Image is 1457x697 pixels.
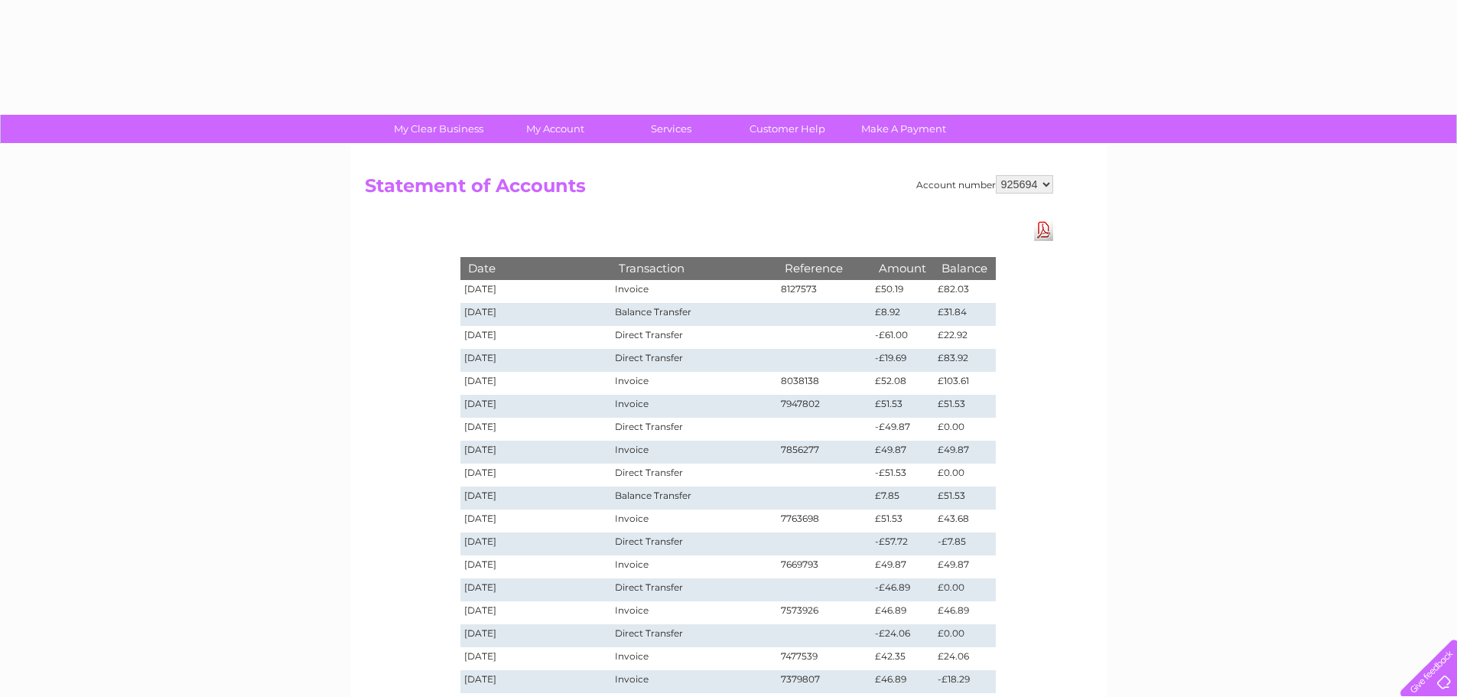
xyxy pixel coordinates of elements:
td: [DATE] [460,464,612,487]
td: £7.85 [871,487,934,510]
a: Customer Help [724,115,850,143]
td: Direct Transfer [611,624,776,647]
td: -£7.85 [934,533,995,555]
td: [DATE] [460,533,612,555]
td: Invoice [611,555,776,578]
th: Balance [934,257,995,279]
td: [DATE] [460,303,612,326]
td: [DATE] [460,349,612,372]
td: Direct Transfer [611,533,776,555]
td: 7763698 [777,510,872,533]
td: -£49.87 [871,418,934,441]
td: £82.03 [934,280,995,303]
td: [DATE] [460,326,612,349]
td: £103.61 [934,372,995,395]
td: £51.53 [934,487,995,510]
td: Invoice [611,510,776,533]
td: [DATE] [460,670,612,693]
td: [DATE] [460,280,612,303]
td: 7669793 [777,555,872,578]
th: Reference [777,257,872,279]
th: Date [460,257,612,279]
td: [DATE] [460,372,612,395]
td: [DATE] [460,441,612,464]
td: £8.92 [871,303,934,326]
td: Direct Transfer [611,326,776,349]
th: Amount [871,257,934,279]
td: [DATE] [460,487,612,510]
td: Invoice [611,601,776,624]
td: £43.68 [934,510,995,533]
td: Direct Transfer [611,578,776,601]
td: £50.19 [871,280,934,303]
h2: Statement of Accounts [365,175,1053,204]
td: £0.00 [934,418,995,441]
td: -£46.89 [871,578,934,601]
td: Balance Transfer [611,487,776,510]
a: Download Pdf [1034,219,1053,241]
td: Balance Transfer [611,303,776,326]
td: £49.87 [934,555,995,578]
td: £31.84 [934,303,995,326]
td: [DATE] [460,601,612,624]
td: 7856277 [777,441,872,464]
td: £24.06 [934,647,995,670]
td: £51.53 [871,395,934,418]
td: [DATE] [460,578,612,601]
td: [DATE] [460,624,612,647]
td: £49.87 [871,555,934,578]
td: Direct Transfer [611,464,776,487]
td: [DATE] [460,510,612,533]
td: £46.89 [871,670,934,693]
td: 8038138 [777,372,872,395]
td: £51.53 [934,395,995,418]
td: Direct Transfer [611,349,776,372]
td: Direct Transfer [611,418,776,441]
a: My Account [492,115,618,143]
a: My Clear Business [376,115,502,143]
td: £51.53 [871,510,934,533]
td: -£57.72 [871,533,934,555]
td: [DATE] [460,647,612,670]
td: £0.00 [934,624,995,647]
td: £83.92 [934,349,995,372]
td: £0.00 [934,464,995,487]
td: [DATE] [460,418,612,441]
a: Make A Payment [841,115,967,143]
td: £0.00 [934,578,995,601]
td: £52.08 [871,372,934,395]
td: Invoice [611,280,776,303]
td: 7477539 [777,647,872,670]
td: £49.87 [934,441,995,464]
td: Invoice [611,441,776,464]
td: £46.89 [871,601,934,624]
td: -£61.00 [871,326,934,349]
td: Invoice [611,670,776,693]
th: Transaction [611,257,776,279]
td: -£51.53 [871,464,934,487]
a: Services [608,115,734,143]
div: Account number [916,175,1053,194]
td: [DATE] [460,555,612,578]
td: Invoice [611,395,776,418]
td: -£18.29 [934,670,995,693]
td: £42.35 [871,647,934,670]
td: 8127573 [777,280,872,303]
td: £46.89 [934,601,995,624]
td: £22.92 [934,326,995,349]
td: 7573926 [777,601,872,624]
td: £49.87 [871,441,934,464]
td: -£19.69 [871,349,934,372]
td: Invoice [611,372,776,395]
td: Invoice [611,647,776,670]
td: -£24.06 [871,624,934,647]
td: 7947802 [777,395,872,418]
td: 7379807 [777,670,872,693]
td: [DATE] [460,395,612,418]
